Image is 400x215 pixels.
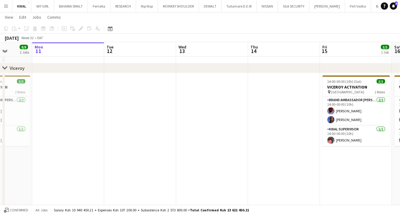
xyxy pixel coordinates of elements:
[390,2,397,10] a: 4
[17,13,29,21] a: Edit
[37,36,43,40] div: EAT
[45,13,63,21] a: Comms
[12,0,31,12] button: KWAL
[10,65,24,71] div: Viceroy
[32,14,41,20] span: Jobs
[5,14,13,20] span: View
[30,13,44,21] a: Jobs
[3,207,29,213] button: Confirmed
[345,0,371,12] button: Flirt Vodka
[222,0,257,12] button: Tullamore D.E.W
[257,0,278,12] button: NISSAN
[309,0,345,12] button: [PERSON_NAME]
[54,0,88,12] button: BAVARIA SMALT
[19,14,26,20] span: Edit
[88,0,110,12] button: Femella
[5,35,19,41] div: [DATE]
[158,0,199,12] button: MONKEY SHOULDER
[34,208,49,212] span: All jobs
[10,208,28,212] span: Confirmed
[190,208,249,212] span: Total Confirmed Ksh 13 621 450.21
[54,208,249,212] div: Salary Ksh 10 940 450.21 + Expenses Ksh 107 200.00 + Subsistence Ksh 2 573 800.00 =
[110,0,136,12] button: RESEARCH
[2,13,16,21] a: View
[395,2,398,5] span: 4
[371,0,395,12] button: BACARDI
[199,0,222,12] button: DEWALT
[31,0,54,12] button: SKY GIRL
[278,0,309,12] button: SGA SECURITY
[47,14,61,20] span: Comms
[136,0,158,12] button: Nip Nap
